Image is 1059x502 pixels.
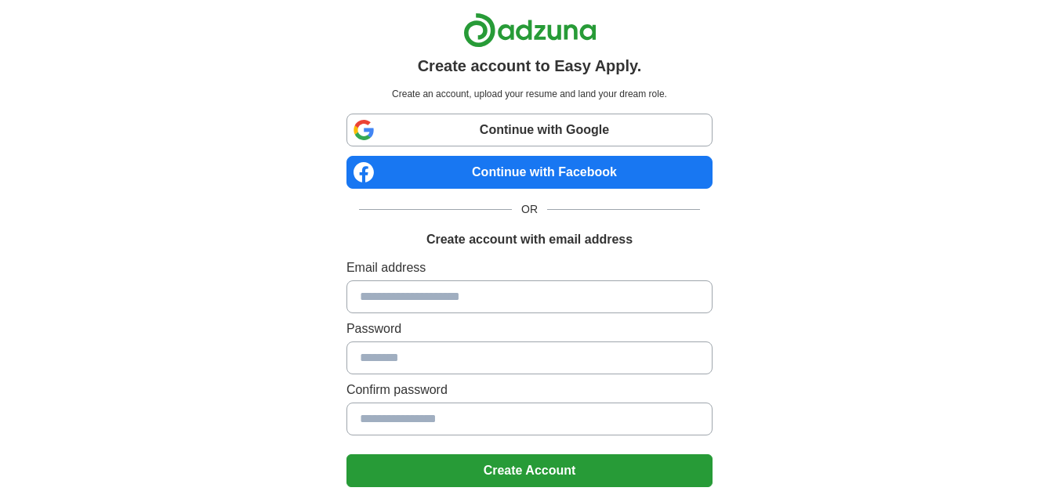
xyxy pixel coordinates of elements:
[512,201,547,218] span: OR
[346,454,713,487] button: Create Account
[350,87,709,101] p: Create an account, upload your resume and land your dream role.
[346,156,713,189] a: Continue with Facebook
[418,54,642,78] h1: Create account to Easy Apply.
[426,230,633,249] h1: Create account with email address
[346,381,713,399] label: Confirm password
[463,13,597,48] img: Adzuna logo
[346,320,713,338] label: Password
[346,114,713,146] a: Continue with Google
[346,258,713,277] label: Email address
